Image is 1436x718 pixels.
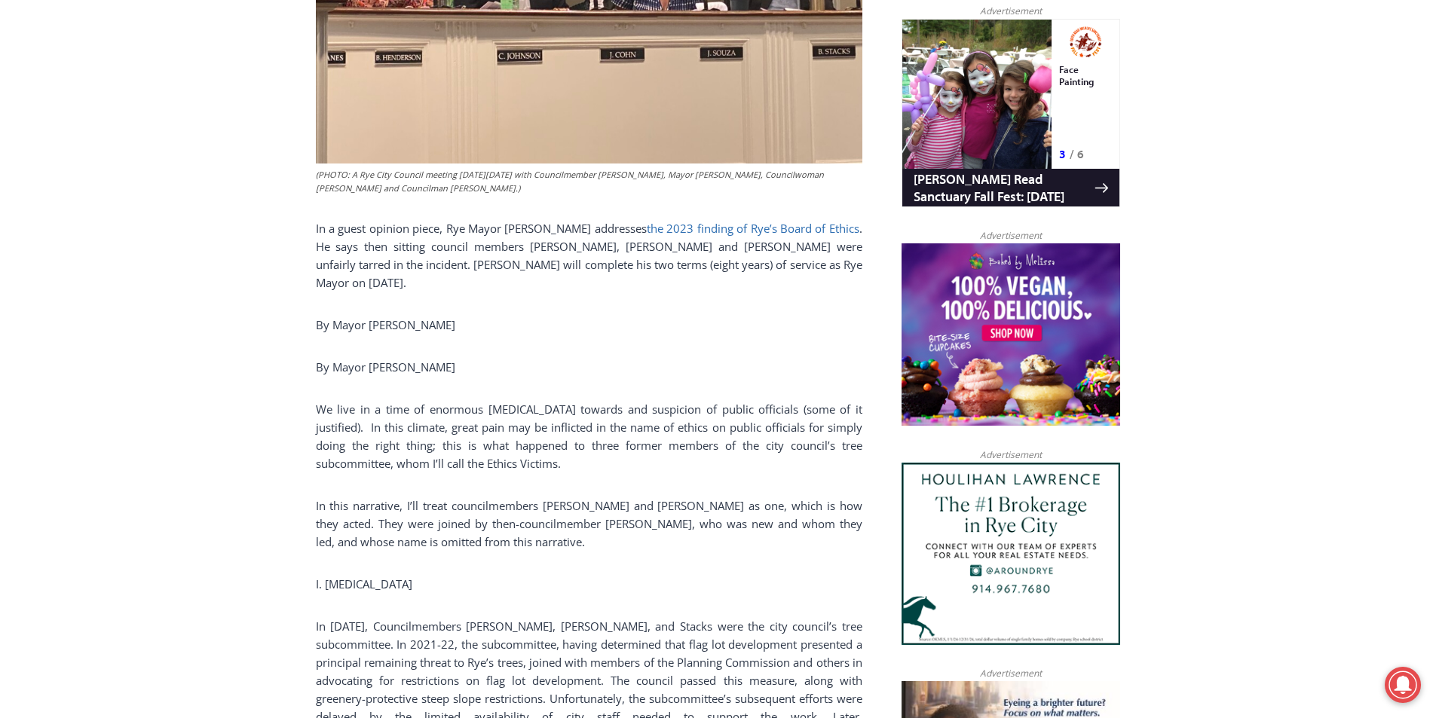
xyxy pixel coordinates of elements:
p: By Mayor [PERSON_NAME] [316,316,862,334]
span: Advertisement [965,228,1057,243]
div: 6 [176,127,182,142]
p: By Mayor [PERSON_NAME] [316,358,862,376]
span: Intern @ [DOMAIN_NAME] [394,150,699,184]
div: / [168,127,172,142]
span: Advertisement [965,4,1057,18]
h4: [PERSON_NAME] Read Sanctuary Fall Fest: [DATE] [12,151,193,186]
div: Face Painting [158,44,210,124]
p: We live in a time of enormous [MEDICAL_DATA] towards and suspicion of public officials (some of i... [316,400,862,472]
span: Advertisement [965,448,1057,462]
a: the 2023 finding of Rye’s Board of Ethics [647,221,859,236]
img: Houlihan Lawrence The #1 Brokerage in Rye City [902,463,1120,645]
a: [PERSON_NAME] Read Sanctuary Fall Fest: [DATE] [1,150,218,188]
div: "The first chef I interviewed talked about coming to [GEOGRAPHIC_DATA] from [GEOGRAPHIC_DATA] in ... [381,1,712,146]
figcaption: (PHOTO: A Rye City Council meeting [DATE][DATE] with Councilmember [PERSON_NAME], Mayor [PERSON_N... [316,168,862,194]
p: In a guest opinion piece, Rye Mayor [PERSON_NAME] addresses . He says then sitting council member... [316,219,862,292]
div: 3 [158,127,164,142]
img: Baked by Melissa [902,243,1120,426]
p: I. [MEDICAL_DATA] [316,575,862,593]
p: In this narrative, I’ll treat councilmembers [PERSON_NAME] and [PERSON_NAME] as one, which is how... [316,496,862,551]
span: Advertisement [965,666,1057,680]
a: Intern @ [DOMAIN_NAME] [363,146,730,188]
